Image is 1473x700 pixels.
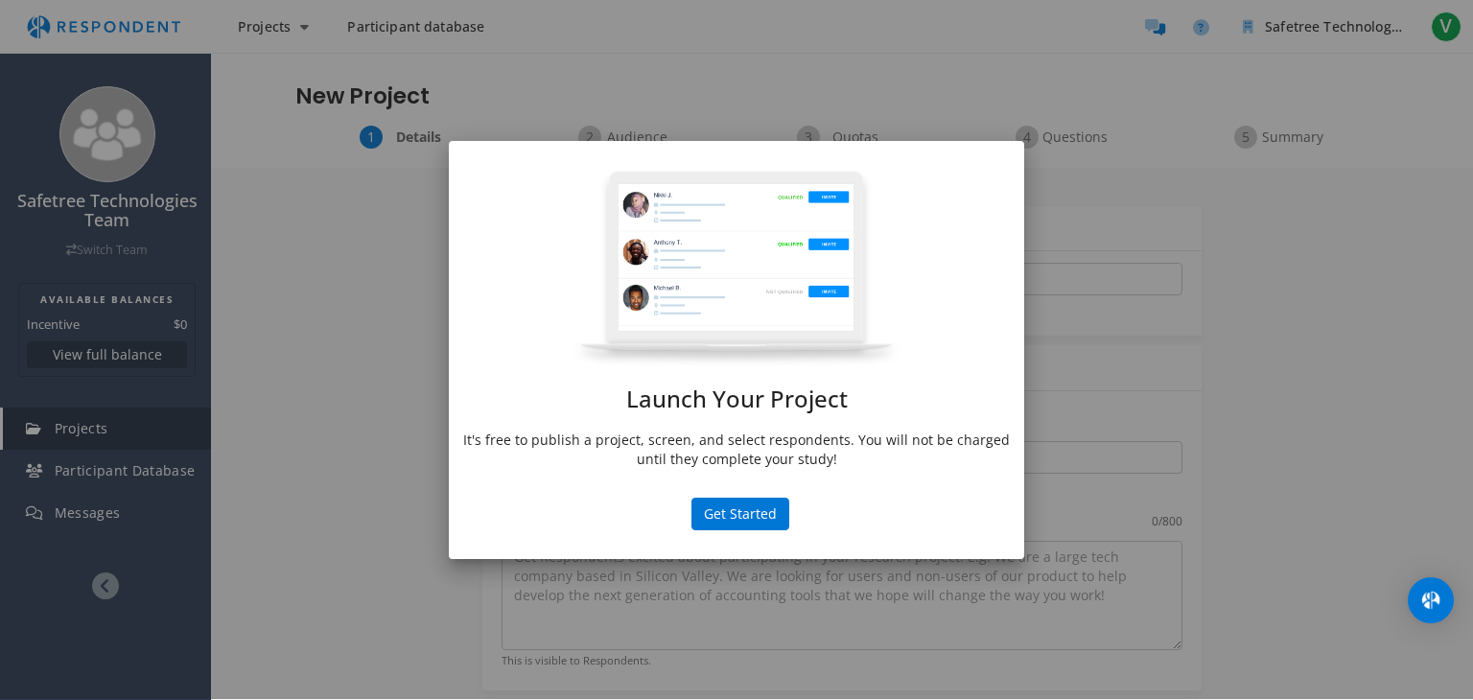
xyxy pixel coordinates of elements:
[463,431,1010,469] p: It's free to publish a project, screen, and select respondents. You will not be charged until the...
[449,141,1024,560] md-dialog: Launch Your ...
[691,498,789,530] button: Get Started
[1408,577,1454,623] div: Open Intercom Messenger
[573,170,900,367] img: project-modal.png
[463,386,1010,411] h1: Launch Your Project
